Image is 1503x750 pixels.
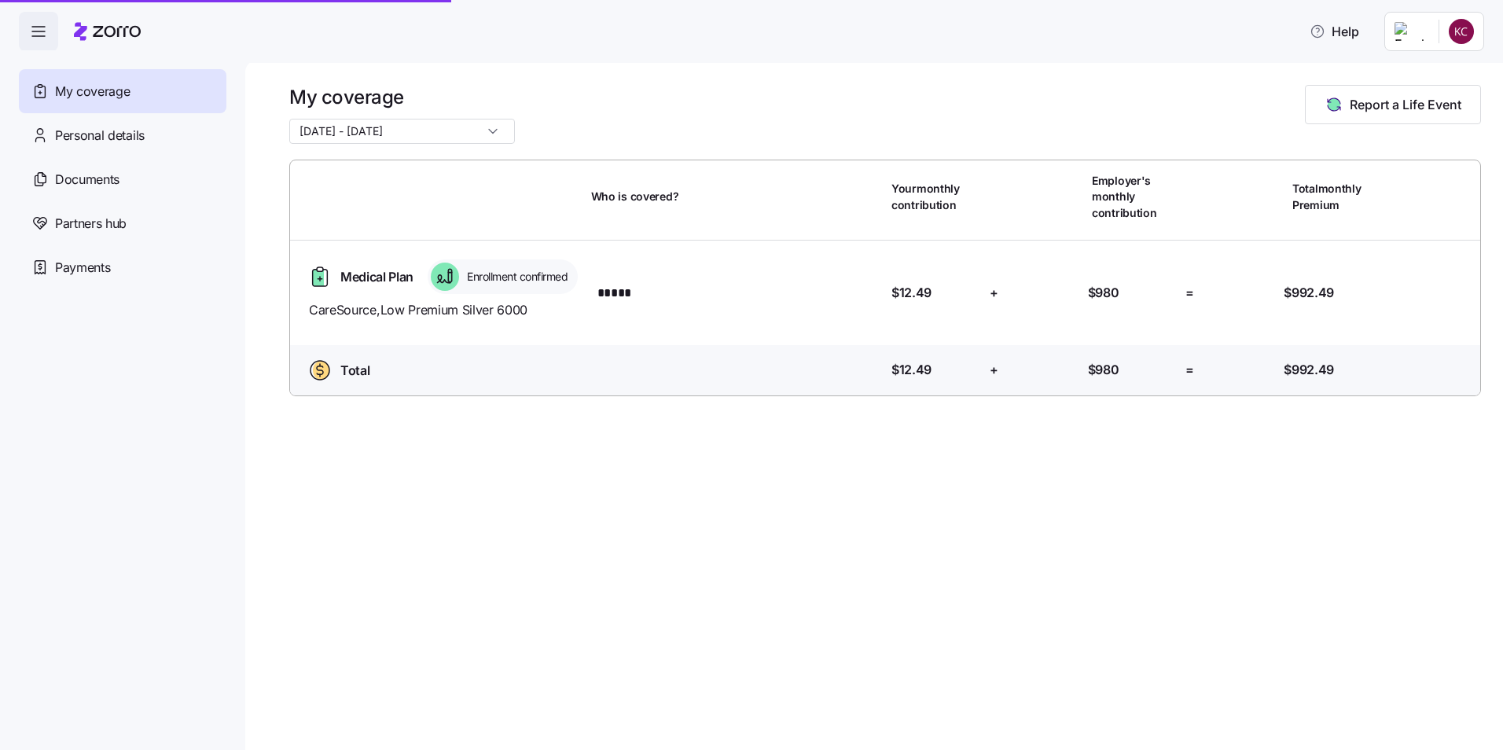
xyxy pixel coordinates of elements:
[340,361,369,381] span: Total
[1395,22,1426,41] img: Employer logo
[309,300,579,320] span: CareSource , Low Premium Silver 6000
[891,181,979,213] span: Your monthly contribution
[891,283,932,303] span: $12.49
[1350,95,1461,114] span: Report a Life Event
[1284,360,1334,380] span: $992.49
[1088,360,1119,380] span: $980
[1449,19,1474,44] img: cbe21803497fad466cba93479cb25176
[289,85,515,109] h1: My coverage
[55,82,130,101] span: My coverage
[19,245,226,289] a: Payments
[1185,283,1194,303] span: =
[55,126,145,145] span: Personal details
[1297,16,1372,47] button: Help
[1305,85,1481,124] button: Report a Life Event
[55,214,127,233] span: Partners hub
[19,157,226,201] a: Documents
[990,360,998,380] span: +
[1284,283,1334,303] span: $992.49
[591,189,679,204] span: Who is covered?
[1310,22,1359,41] span: Help
[1292,181,1380,213] span: Total monthly Premium
[1088,283,1119,303] span: $980
[55,170,119,189] span: Documents
[990,283,998,303] span: +
[1092,173,1180,221] span: Employer's monthly contribution
[19,201,226,245] a: Partners hub
[462,269,568,285] span: Enrollment confirmed
[55,258,110,278] span: Payments
[340,267,413,287] span: Medical Plan
[19,113,226,157] a: Personal details
[891,360,932,380] span: $12.49
[19,69,226,113] a: My coverage
[1185,360,1194,380] span: =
